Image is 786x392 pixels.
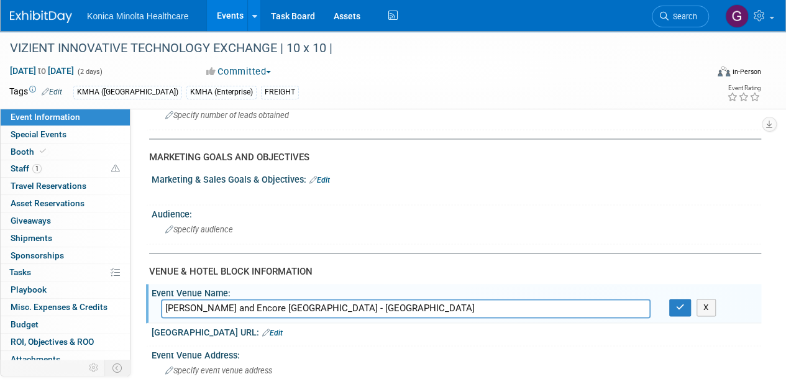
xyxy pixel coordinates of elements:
[1,316,130,333] a: Budget
[9,65,75,76] span: [DATE] [DATE]
[165,111,289,120] span: Specify number of leads obtained
[651,65,761,83] div: Event Format
[152,170,761,186] div: Marketing & Sales Goals & Objectives:
[1,334,130,350] a: ROI, Objectives & ROO
[11,233,52,243] span: Shipments
[149,265,752,278] div: VENUE & HOTEL BLOCK INFORMATION
[10,11,72,23] img: ExhibitDay
[718,66,730,76] img: Format-Inperson.png
[105,360,130,376] td: Toggle Event Tabs
[1,212,130,229] a: Giveaways
[261,86,299,99] div: FREIGHT
[73,86,182,99] div: KMHA ([GEOGRAPHIC_DATA])
[11,129,66,139] span: Special Events
[1,264,130,281] a: Tasks
[152,284,761,299] div: Event Venue Name:
[1,144,130,160] a: Booth
[1,247,130,264] a: Sponsorships
[1,299,130,316] a: Misc. Expenses & Credits
[32,164,42,173] span: 1
[732,67,761,76] div: In-Person
[76,68,103,76] span: (2 days)
[11,285,47,294] span: Playbook
[165,225,233,234] span: Specify audience
[87,11,188,21] span: Konica Minolta Healthcare
[9,267,31,277] span: Tasks
[11,147,48,157] span: Booth
[42,88,62,96] a: Edit
[6,37,697,60] div: VIZIENT INNOVATIVE TECHNOLOGY EXCHANGE | 10 x 10 |
[9,85,62,99] td: Tags
[1,230,130,247] a: Shipments
[152,346,761,362] div: Event Venue Address:
[669,12,697,21] span: Search
[152,323,761,339] div: [GEOGRAPHIC_DATA] URL:
[11,319,39,329] span: Budget
[202,65,276,78] button: Committed
[186,86,257,99] div: KMHA (Enterprise)
[11,163,42,173] span: Staff
[83,360,105,376] td: Personalize Event Tab Strip
[11,337,94,347] span: ROI, Objectives & ROO
[1,109,130,125] a: Event Information
[727,85,761,91] div: Event Rating
[309,176,330,185] a: Edit
[1,178,130,194] a: Travel Reservations
[11,250,64,260] span: Sponsorships
[11,112,80,122] span: Event Information
[11,354,60,364] span: Attachments
[1,126,130,143] a: Special Events
[1,160,130,177] a: Staff1
[652,6,709,27] a: Search
[11,216,51,226] span: Giveaways
[152,205,761,221] div: Audience:
[1,281,130,298] a: Playbook
[697,299,716,316] button: X
[1,195,130,212] a: Asset Reservations
[11,198,85,208] span: Asset Reservations
[11,181,86,191] span: Travel Reservations
[11,302,107,312] span: Misc. Expenses & Credits
[1,351,130,368] a: Attachments
[111,163,120,175] span: Potential Scheduling Conflict -- at least one attendee is tagged in another overlapping event.
[40,148,46,155] i: Booth reservation complete
[725,4,749,28] img: Guillermo Sander
[36,66,48,76] span: to
[165,365,272,375] span: Specify event venue address
[149,151,752,164] div: MARKETING GOALS AND OBJECTIVES
[262,329,283,337] a: Edit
